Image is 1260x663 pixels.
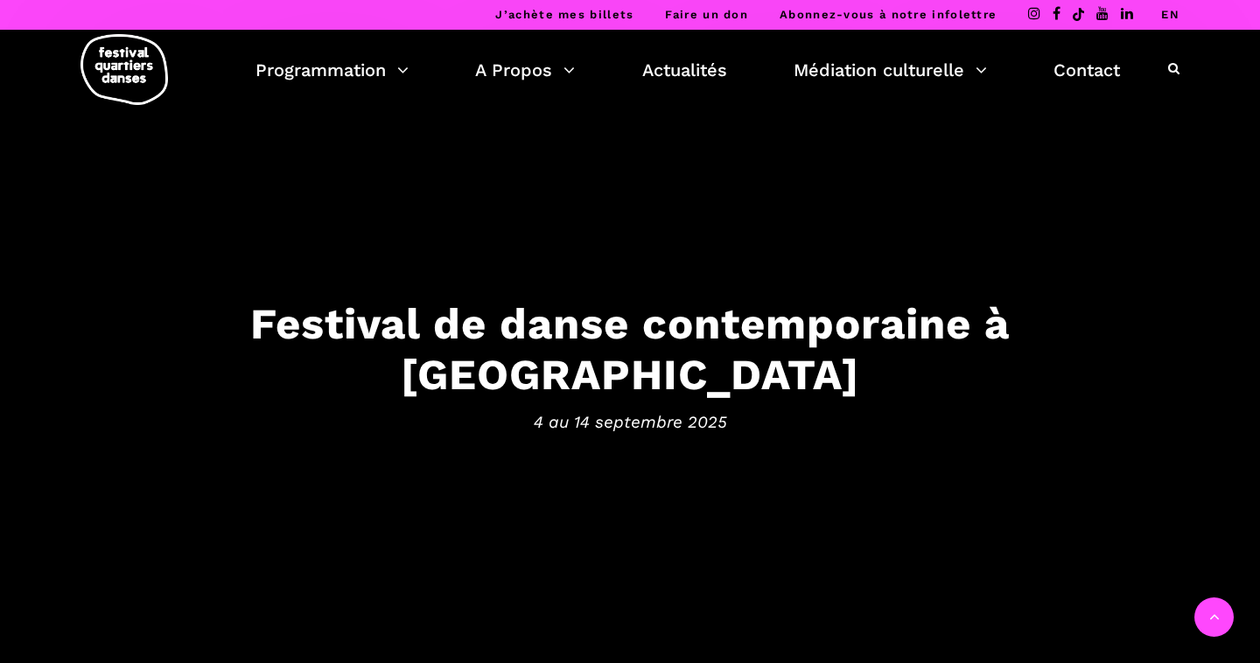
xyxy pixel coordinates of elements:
a: Médiation culturelle [794,55,987,85]
img: logo-fqd-med [80,34,168,105]
a: Faire un don [665,8,748,21]
a: Contact [1053,55,1120,85]
a: EN [1161,8,1179,21]
a: Programmation [255,55,409,85]
a: J’achète mes billets [495,8,633,21]
h3: Festival de danse contemporaine à [GEOGRAPHIC_DATA] [87,297,1172,401]
a: Actualités [642,55,727,85]
span: 4 au 14 septembre 2025 [87,409,1172,436]
a: A Propos [475,55,575,85]
a: Abonnez-vous à notre infolettre [780,8,997,21]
